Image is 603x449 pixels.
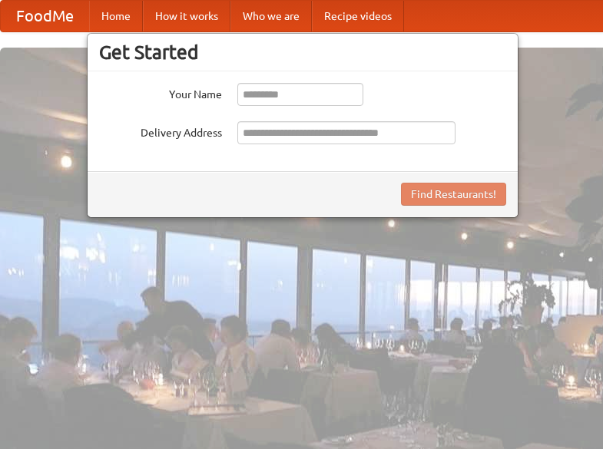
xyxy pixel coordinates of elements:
[312,1,404,31] a: Recipe videos
[143,1,230,31] a: How it works
[99,41,506,64] h3: Get Started
[89,1,143,31] a: Home
[230,1,312,31] a: Who we are
[99,83,222,102] label: Your Name
[99,121,222,140] label: Delivery Address
[401,183,506,206] button: Find Restaurants!
[1,1,89,31] a: FoodMe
